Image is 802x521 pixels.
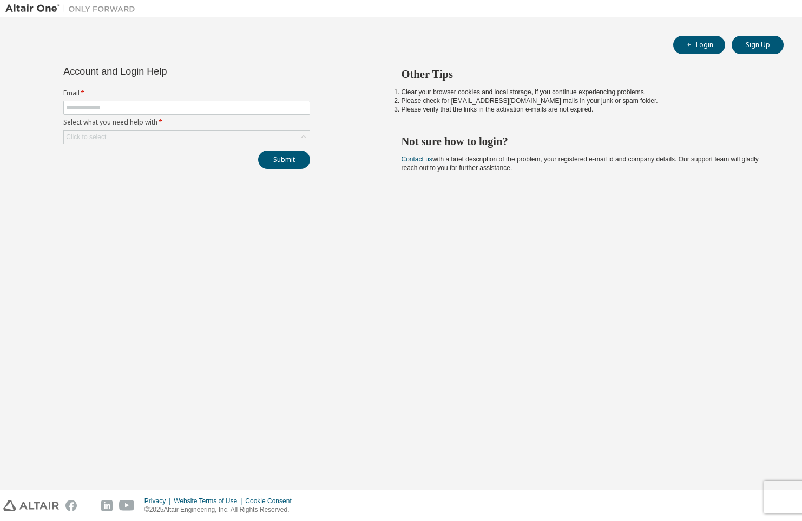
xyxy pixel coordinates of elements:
div: Account and Login Help [63,67,261,76]
img: facebook.svg [65,500,77,511]
img: linkedin.svg [101,500,113,511]
div: Privacy [144,497,174,505]
li: Clear your browser cookies and local storage, if you continue experiencing problems. [402,88,765,96]
a: Contact us [402,155,432,163]
img: Altair One [5,3,141,14]
div: Click to select [66,133,106,141]
li: Please check for [EMAIL_ADDRESS][DOMAIN_NAME] mails in your junk or spam folder. [402,96,765,105]
button: Submit [258,151,310,169]
label: Select what you need help with [63,118,310,127]
div: Click to select [64,131,310,144]
p: © 2025 Altair Engineering, Inc. All Rights Reserved. [144,505,298,515]
button: Login [673,36,725,54]
label: Email [63,89,310,97]
h2: Not sure how to login? [402,134,765,148]
div: Cookie Consent [245,497,298,505]
div: Website Terms of Use [174,497,245,505]
img: youtube.svg [119,500,135,511]
li: Please verify that the links in the activation e-mails are not expired. [402,105,765,114]
h2: Other Tips [402,67,765,81]
img: altair_logo.svg [3,500,59,511]
button: Sign Up [732,36,784,54]
span: with a brief description of the problem, your registered e-mail id and company details. Our suppo... [402,155,759,172]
